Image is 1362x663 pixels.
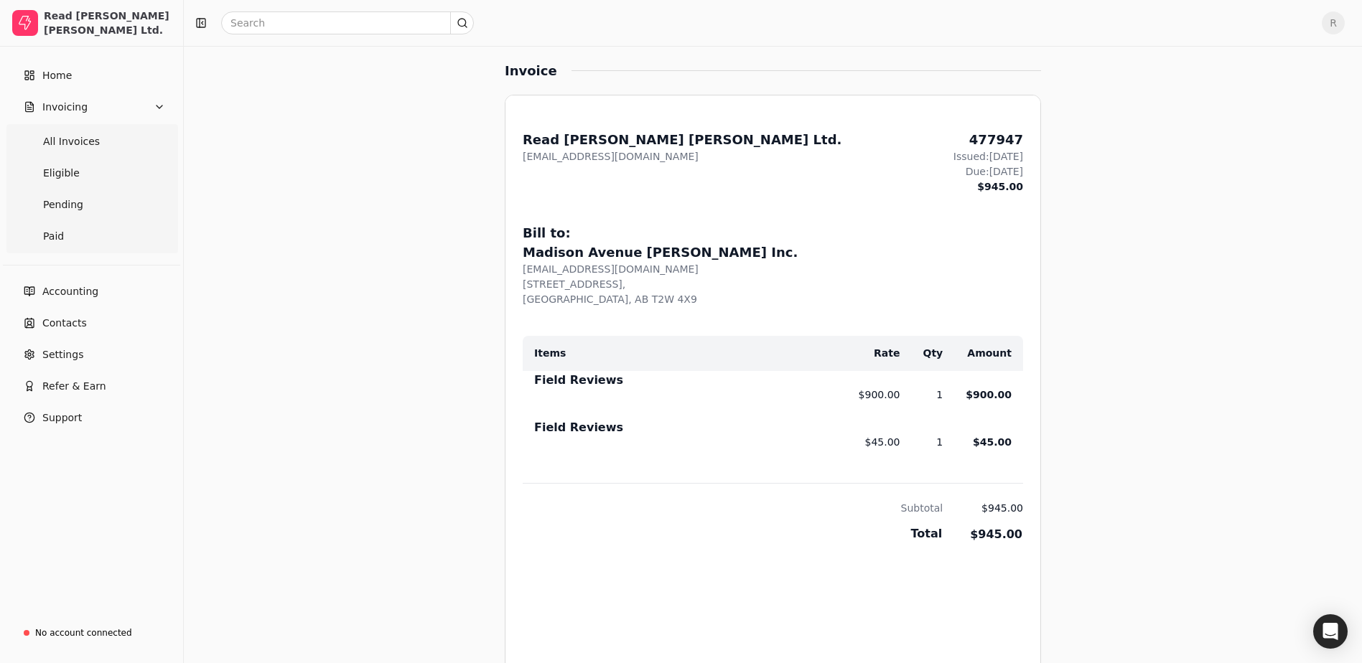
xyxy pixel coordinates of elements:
[6,403,177,432] button: Support
[42,347,83,362] span: Settings
[953,130,1023,149] div: 477947
[43,197,83,212] span: Pending
[6,372,177,400] button: Refer & Earn
[943,371,1023,418] td: $900.00
[9,159,174,187] a: Eligible
[836,418,900,466] td: $45.00
[523,336,836,371] th: Items
[523,262,1023,277] div: [EMAIL_ADDRESS][DOMAIN_NAME]
[42,316,87,331] span: Contacts
[6,277,177,306] a: Accounting
[953,149,1023,164] div: Issued: [DATE]
[6,620,177,646] a: No account connected
[523,277,1023,292] div: [STREET_ADDRESS],
[6,93,177,121] button: Invoicing
[523,149,841,164] div: [EMAIL_ADDRESS][DOMAIN_NAME]
[44,9,171,37] div: Read [PERSON_NAME] [PERSON_NAME] Ltd.
[953,164,1023,179] div: Due: [DATE]
[42,379,106,394] span: Refer & Earn
[523,292,1023,307] div: [GEOGRAPHIC_DATA], AB T2W 4X9
[6,61,177,90] a: Home
[943,418,1023,466] td: $45.00
[42,100,88,115] span: Invoicing
[6,340,177,369] a: Settings
[1322,11,1345,34] button: R
[6,309,177,337] a: Contacts
[9,190,174,219] a: Pending
[42,284,98,299] span: Accounting
[900,371,943,418] td: 1
[43,166,80,181] span: Eligible
[523,223,1023,243] div: Bill to:
[953,179,1023,194] div: $945.00
[534,419,836,442] div: Field Reviews
[42,410,82,425] span: Support
[534,372,836,395] div: Field Reviews
[43,229,64,244] span: Paid
[505,61,572,80] div: Invoice
[221,11,474,34] input: Search
[836,371,900,418] td: $900.00
[523,516,943,545] th: Total
[42,68,72,83] span: Home
[9,127,174,156] a: All Invoices
[523,243,1023,262] div: Madison Avenue [PERSON_NAME] Inc.
[43,134,100,149] span: All Invoices
[943,336,1023,371] th: Amount
[836,336,900,371] th: Rate
[1313,614,1348,649] div: Open Intercom Messenger
[943,516,1023,545] td: $945.00
[9,222,174,250] a: Paid
[900,336,943,371] th: Qty
[900,418,943,466] td: 1
[35,626,132,639] div: No account connected
[523,130,841,149] div: Read [PERSON_NAME] [PERSON_NAME] Ltd.
[523,483,943,516] th: Subtotal
[943,483,1023,516] td: $945.00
